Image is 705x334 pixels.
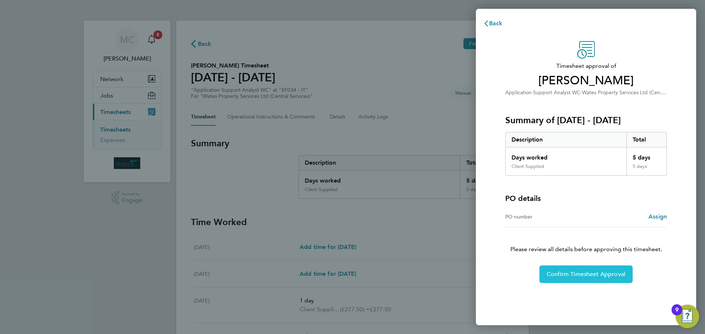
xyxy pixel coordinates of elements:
[489,20,503,27] span: Back
[505,193,541,203] h4: PO details
[505,89,581,96] span: Application Support Analyst WC
[505,73,667,88] span: [PERSON_NAME]
[505,132,667,176] div: Summary of 23 - 29 Aug 2025
[496,227,676,254] p: Please review all details before approving this timesheet.
[505,114,667,126] h3: Summary of [DATE] - [DATE]
[476,16,510,31] button: Back
[626,147,667,164] div: 5 days
[547,271,625,278] span: Confirm Timesheet Approval
[505,62,667,70] span: Timesheet approval of
[648,213,667,220] span: Assign
[676,305,699,328] button: Open Resource Center, 9 new notifications
[581,89,582,96] span: ·
[511,164,544,169] div: Client Supplied
[626,132,667,147] div: Total
[506,147,626,164] div: Days worked
[506,132,626,147] div: Description
[539,265,633,283] button: Confirm Timesheet Approval
[505,212,586,221] div: PO number
[675,310,679,319] div: 9
[648,212,667,221] a: Assign
[582,89,690,96] span: Wates Property Services Ltd (Central Services)
[626,164,667,175] div: 5 days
